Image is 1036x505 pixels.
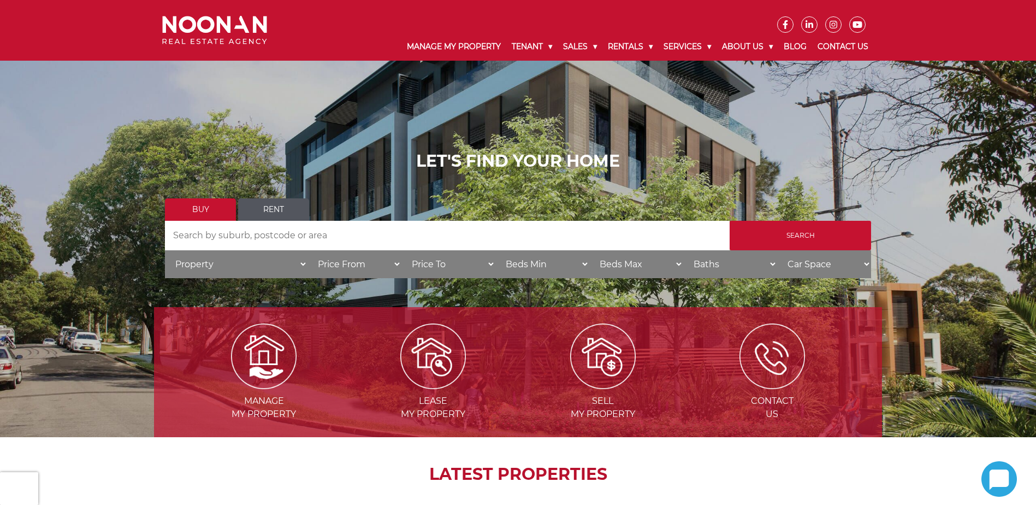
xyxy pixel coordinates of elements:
h1: LET'S FIND YOUR HOME [165,151,871,171]
img: Noonan Real Estate Agency [162,16,267,45]
a: ICONS ContactUs [689,350,856,419]
a: Blog [778,33,812,61]
span: Manage my Property [180,395,347,421]
a: About Us [717,33,778,61]
img: Manage my Property [231,324,297,389]
a: Manage My Property [401,33,506,61]
a: Contact Us [812,33,874,61]
span: Sell my Property [519,395,686,421]
a: Sales [558,33,602,61]
img: ICONS [739,324,805,389]
a: Manage my Property Managemy Property [180,350,347,419]
img: Lease my property [400,324,466,389]
input: Search [730,221,871,250]
a: Rentals [602,33,658,61]
span: Lease my Property [350,395,517,421]
a: Buy [165,198,236,221]
input: Search by suburb, postcode or area [165,221,730,250]
a: Sell my property Sellmy Property [519,350,686,419]
img: Sell my property [570,324,636,389]
a: Lease my property Leasemy Property [350,350,517,419]
span: Contact Us [689,395,856,421]
a: Services [658,33,717,61]
a: Rent [238,198,309,221]
a: Tenant [506,33,558,61]
h2: LATEST PROPERTIES [181,465,855,484]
